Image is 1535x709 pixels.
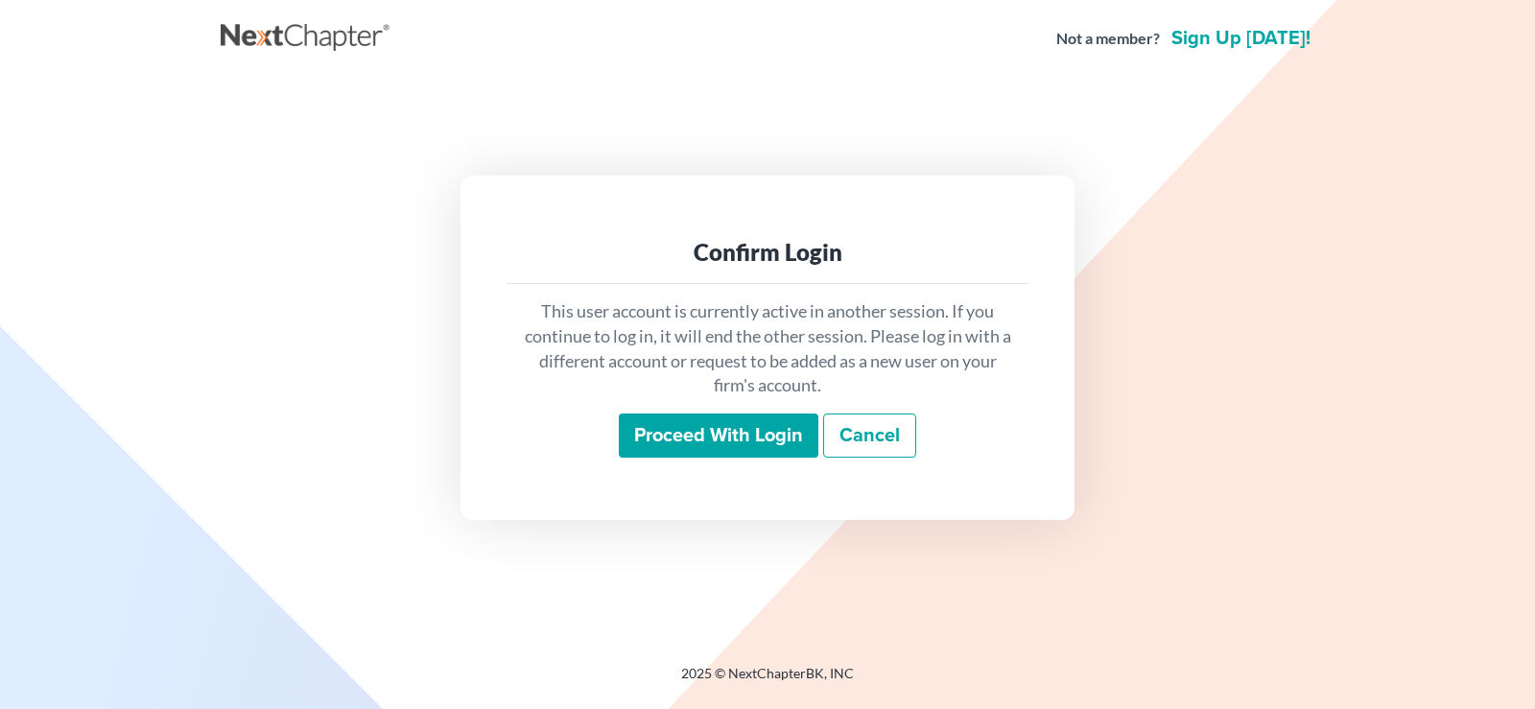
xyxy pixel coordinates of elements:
a: Sign up [DATE]! [1168,29,1314,48]
strong: Not a member? [1056,28,1160,50]
a: Cancel [823,414,916,458]
input: Proceed with login [619,414,818,458]
p: This user account is currently active in another session. If you continue to log in, it will end ... [522,299,1013,398]
div: Confirm Login [522,237,1013,268]
div: 2025 © NextChapterBK, INC [221,664,1314,698]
